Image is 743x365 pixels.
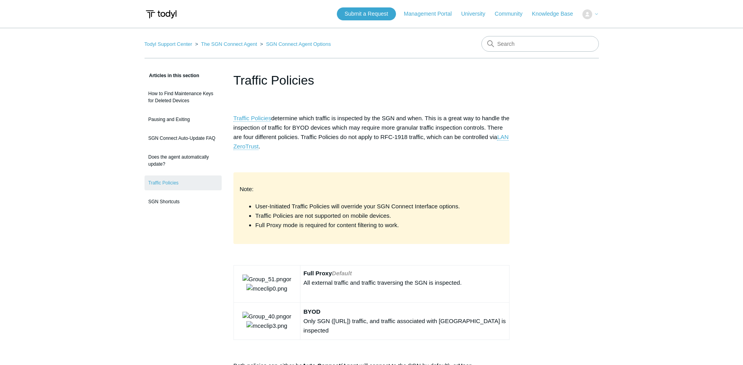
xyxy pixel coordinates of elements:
[193,41,259,47] li: The SGN Connect Agent
[304,270,352,276] strong: Full Proxy
[201,41,257,47] a: The SGN Connect Agent
[145,73,199,78] span: Articles in this section
[240,184,504,194] p: Note:
[304,316,506,335] div: Only SGN ([URL]) traffic, and traffic associated with [GEOGRAPHIC_DATA] is inspected
[495,10,530,18] a: Community
[233,114,510,151] p: determine which traffic is inspected by the SGN and when. This is a great way to handle the inspe...
[242,275,286,284] img: Group_51.png
[233,71,510,90] h1: Traffic Policies
[145,41,194,47] li: Todyl Support Center
[259,41,331,47] li: SGN Connect Agent Options
[237,275,297,293] p: or
[461,10,493,18] a: University
[255,220,504,230] li: Full Proxy mode is required for content filtering to work.
[145,86,222,108] a: How to Find Maintenance Keys for Deleted Devices
[532,10,581,18] a: Knowledge Base
[145,7,178,22] img: Todyl Support Center Help Center home page
[145,150,222,172] a: Does the agent automatically update?
[255,211,504,220] li: Traffic Policies are not supported on mobile devices.
[266,41,331,47] a: SGN Connect Agent Options
[304,308,320,315] strong: BYOD
[145,41,192,47] a: Todyl Support Center
[246,321,287,331] img: mceclip3.png
[304,278,506,287] div: All external traffic and traffic traversing the SGN is inspected.
[255,202,504,211] li: User-Initiated Traffic Policies will override your SGN Connect Interface options.
[237,312,297,331] p: or
[404,10,459,18] a: Management Portal
[145,131,222,146] a: SGN Connect Auto-Update FAQ
[145,194,222,209] a: SGN Shortcuts
[145,112,222,127] a: Pausing and Exiting
[242,312,286,321] img: Group_40.png
[481,36,599,52] input: Search
[332,270,352,276] em: Default
[337,7,396,20] a: Submit a Request
[246,284,287,293] img: mceclip0.png
[233,115,271,122] a: Traffic Policies
[145,175,222,190] a: Traffic Policies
